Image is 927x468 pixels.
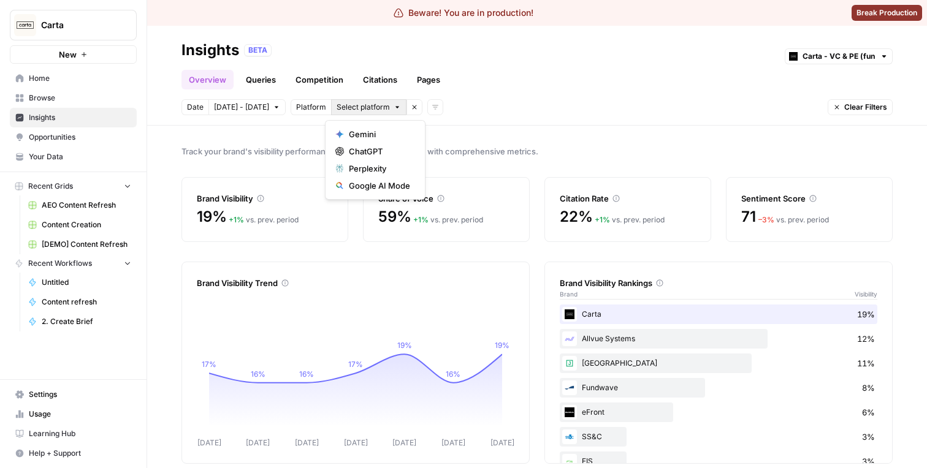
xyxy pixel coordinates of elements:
[560,289,578,299] span: Brand
[28,258,92,269] span: Recent Workflows
[758,215,774,224] span: – 3 %
[10,69,137,88] a: Home
[441,438,465,447] tspan: [DATE]
[23,292,137,312] a: Content refresh
[10,10,137,40] button: Workspace: Carta
[296,102,326,113] span: Platform
[299,369,314,379] tspan: 16%
[394,7,533,19] div: Beware! You are in production!
[349,162,410,175] span: Perplexity
[410,70,448,89] a: Pages
[10,147,137,167] a: Your Data
[181,145,893,157] span: Track your brand's visibility performance across answer engines with comprehensive metrics.
[10,45,137,64] button: New
[413,214,483,225] div: vs. prev. period
[10,88,137,108] a: Browse
[23,273,137,292] a: Untitled
[344,438,368,447] tspan: [DATE]
[857,333,875,345] span: 12%
[29,389,131,400] span: Settings
[495,341,509,350] tspan: 19%
[560,378,877,398] div: Fundwave
[562,331,577,346] img: hp1kf5jisvx37uck2ogdi2muwinx
[378,207,411,227] span: 59%
[244,44,272,56] div: BETA
[562,356,577,371] img: hjyrzvn7ljvgzsidjt9j4f2wt0pn
[23,312,137,331] a: 2. Create Brief
[42,277,131,288] span: Untitled
[23,215,137,235] a: Content Creation
[349,145,410,157] span: ChatGPT
[29,112,131,123] span: Insights
[29,428,131,439] span: Learning Hub
[181,40,239,60] div: Insights
[356,70,405,89] a: Citations
[490,438,514,447] tspan: [DATE]
[349,179,410,192] span: Google AI Mode
[28,181,73,192] span: Recent Grids
[855,289,877,299] span: Visibility
[29,151,131,162] span: Your Data
[29,448,131,459] span: Help + Support
[10,404,137,424] a: Usage
[560,277,877,289] div: Brand Visibility Rankings
[560,353,877,373] div: [GEOGRAPHIC_DATA]
[197,207,226,227] span: 19%
[562,405,577,420] img: ea7e63j1a0yrnhi42n3vbynv48i5
[10,108,137,127] a: Insights
[251,369,265,379] tspan: 16%
[857,308,875,320] span: 19%
[197,277,514,289] div: Brand Visibility Trend
[349,128,410,140] span: Gemini
[238,70,283,89] a: Queries
[828,99,893,115] button: Clear Filters
[560,207,592,227] span: 22%
[741,192,877,205] div: Sentiment Score
[595,215,610,224] span: + 1 %
[29,132,131,143] span: Opportunities
[42,200,131,211] span: AEO Content Refresh
[41,19,115,31] span: Carta
[560,192,696,205] div: Citation Rate
[288,70,351,89] a: Competition
[229,215,244,224] span: + 1 %
[862,455,875,467] span: 3%
[562,429,577,444] img: jjifbtemzhmnrbq2yrrz7gf67qav
[14,14,36,36] img: Carta Logo
[413,215,429,224] span: + 1 %
[10,127,137,147] a: Opportunities
[59,48,77,61] span: New
[803,50,875,62] input: Carta - VC & PE (fund admin)
[560,427,877,447] div: SS&C
[378,192,514,205] div: Share of Voice
[856,7,917,18] span: Break Production
[29,73,131,84] span: Home
[29,92,131,104] span: Browse
[197,192,333,205] div: Brand Visibility
[560,329,877,349] div: Allvue Systems
[857,357,875,369] span: 11%
[844,102,887,113] span: Clear Filters
[862,382,875,394] span: 8%
[562,380,577,395] img: 5f7alaq030tspjs61mnom192wda3
[348,360,363,369] tspan: 17%
[392,438,416,447] tspan: [DATE]
[758,214,829,225] div: vs. prev. period
[560,402,877,422] div: eFront
[446,369,460,379] tspan: 16%
[42,316,131,327] span: 2. Create Brief
[229,214,299,225] div: vs. prev. period
[397,341,412,350] tspan: 19%
[862,431,875,443] span: 3%
[741,207,756,227] span: 71
[10,177,137,195] button: Recent Grids
[10,254,137,273] button: Recent Workflows
[23,195,137,215] a: AEO Content Refresh
[29,409,131,420] span: Usage
[181,70,234,89] a: Overview
[197,438,221,447] tspan: [DATE]
[337,102,390,113] span: Select platform
[595,214,665,225] div: vs. prev. period
[852,5,922,21] button: Break Production
[10,424,137,443] a: Learning Hub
